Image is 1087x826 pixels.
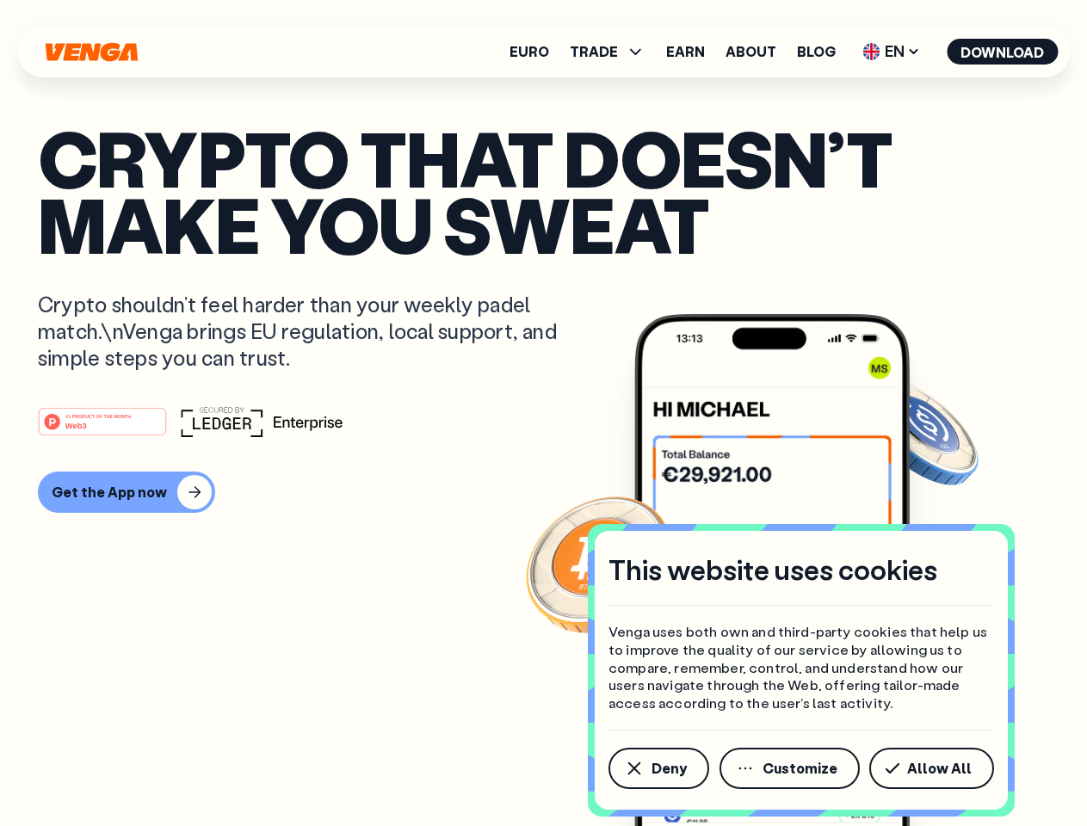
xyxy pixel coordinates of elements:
span: Deny [652,761,687,775]
button: Allow All [869,748,994,789]
span: TRADE [570,41,645,62]
p: Crypto shouldn’t feel harder than your weekly padel match.\nVenga brings EU regulation, local sup... [38,291,582,372]
a: Blog [797,45,836,59]
span: EN [856,38,926,65]
a: Get the App now [38,472,1049,513]
button: Customize [720,748,860,789]
tspan: Web3 [65,420,87,429]
a: About [726,45,776,59]
img: Bitcoin [522,486,677,641]
a: #1 PRODUCT OF THE MONTHWeb3 [38,417,167,440]
button: Download [947,39,1058,65]
svg: Home [43,42,139,62]
a: Earn [666,45,705,59]
p: Crypto that doesn’t make you sweat [38,125,1049,256]
tspan: #1 PRODUCT OF THE MONTH [65,413,131,418]
span: TRADE [570,45,618,59]
img: USDC coin [858,370,982,494]
a: Euro [510,45,549,59]
img: flag-uk [862,43,880,60]
button: Deny [608,748,709,789]
p: Venga uses both own and third-party cookies that help us to improve the quality of our service by... [608,623,994,712]
h4: This website uses cookies [608,552,937,588]
span: Customize [763,761,837,775]
span: Allow All [907,761,972,775]
button: Get the App now [38,472,215,513]
div: Get the App now [52,484,167,501]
